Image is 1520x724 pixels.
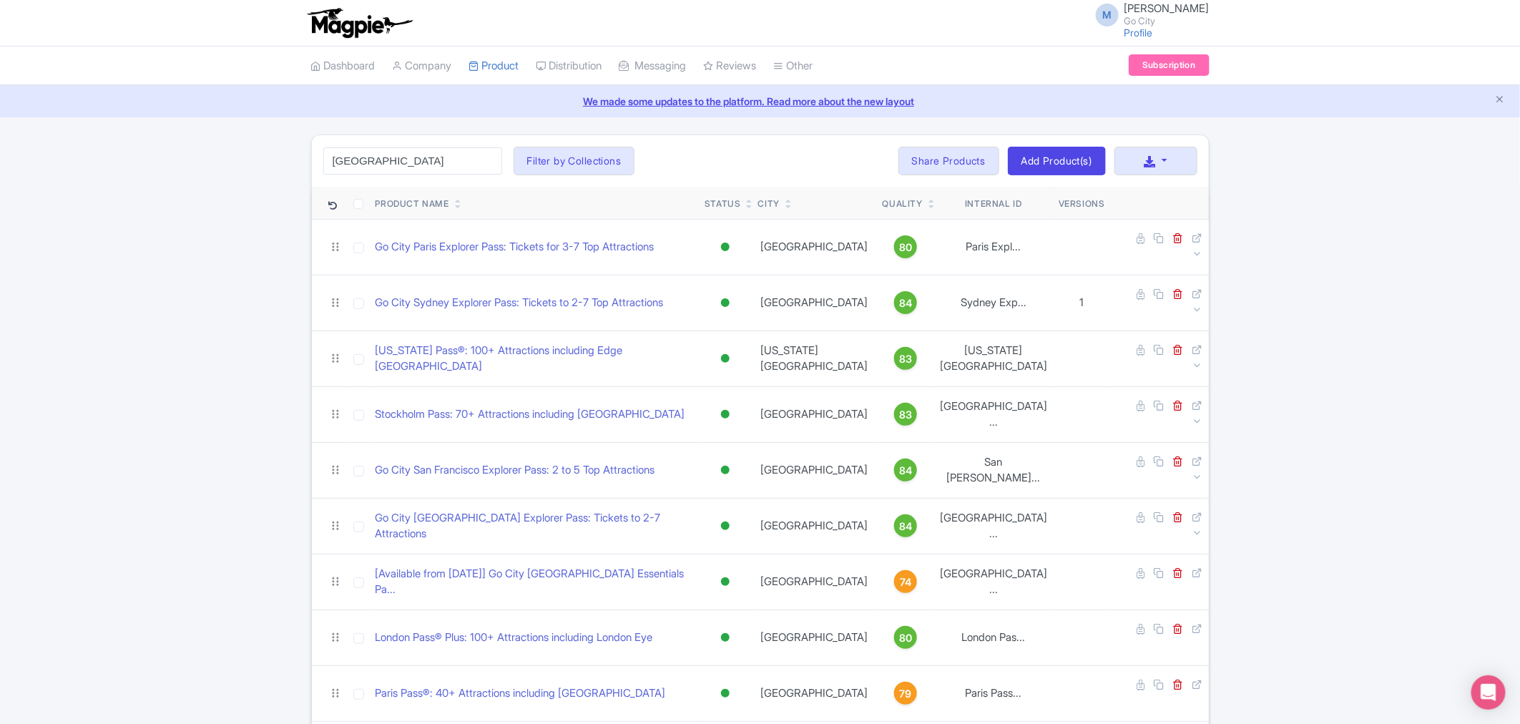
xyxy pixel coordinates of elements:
td: [US_STATE][GEOGRAPHIC_DATA] [934,331,1053,386]
span: 84 [899,519,912,534]
a: Add Product(s) [1008,147,1106,175]
a: 80 [883,626,928,649]
td: Sydney Exp... [934,275,1053,331]
td: Paris Expl... [934,219,1053,275]
span: 80 [899,240,912,255]
td: [GEOGRAPHIC_DATA] [752,498,877,554]
a: [Available from [DATE]] Go City [GEOGRAPHIC_DATA] Essentials Pa... [376,566,694,598]
div: Active [718,516,732,537]
div: Active [718,348,732,369]
td: [GEOGRAPHIC_DATA] [752,386,877,442]
th: Versions [1053,187,1111,220]
span: 83 [899,407,912,423]
a: Product [469,47,519,86]
a: Dashboard [311,47,376,86]
span: 79 [899,686,911,702]
a: Go City [GEOGRAPHIC_DATA] Explorer Pass: Tickets to 2-7 Attractions [376,510,694,542]
a: Go City Paris Explorer Pass: Tickets for 3-7 Top Attractions [376,239,654,255]
td: [GEOGRAPHIC_DATA] ... [934,554,1053,610]
th: Internal ID [934,187,1053,220]
a: Paris Pass®: 40+ Attractions including [GEOGRAPHIC_DATA] [376,685,666,702]
a: 84 [883,291,928,314]
span: 84 [899,295,912,311]
a: Stockholm Pass: 70+ Attractions including [GEOGRAPHIC_DATA] [376,406,685,423]
span: 84 [899,463,912,479]
td: [GEOGRAPHIC_DATA] [752,275,877,331]
a: 74 [883,570,928,593]
td: [GEOGRAPHIC_DATA] ... [934,386,1053,442]
div: Quality [883,197,923,210]
a: Other [774,47,813,86]
div: Active [718,627,732,648]
span: M [1096,4,1119,26]
td: Paris Pass... [934,665,1053,721]
img: logo-ab69f6fb50320c5b225c76a69d11143b.png [304,7,415,39]
a: Profile [1124,26,1153,39]
a: We made some updates to the platform. Read more about the new layout [9,94,1511,109]
div: Active [718,293,732,313]
a: 79 [883,682,928,705]
td: San [PERSON_NAME]... [934,442,1053,498]
button: Filter by Collections [514,147,635,175]
td: [GEOGRAPHIC_DATA] [752,442,877,498]
div: Active [718,572,732,592]
div: Status [705,197,741,210]
a: M [PERSON_NAME] Go City [1087,3,1210,26]
div: Active [718,237,732,258]
small: Go City [1124,16,1210,26]
a: Share Products [898,147,999,175]
div: City [758,197,780,210]
a: 84 [883,459,928,481]
a: Company [393,47,452,86]
span: 80 [899,630,912,646]
td: [GEOGRAPHIC_DATA] [752,665,877,721]
td: [GEOGRAPHIC_DATA] [752,219,877,275]
td: [US_STATE][GEOGRAPHIC_DATA] [752,331,877,386]
div: Open Intercom Messenger [1471,675,1506,710]
input: Search product name, city, or interal id [323,147,502,175]
a: Reviews [704,47,757,86]
a: 84 [883,514,928,537]
a: Go City San Francisco Explorer Pass: 2 to 5 Top Attractions [376,462,655,479]
td: [GEOGRAPHIC_DATA] ... [934,498,1053,554]
span: 1 [1079,295,1084,309]
a: Go City Sydney Explorer Pass: Tickets to 2-7 Top Attractions [376,295,664,311]
div: Active [718,683,732,704]
div: Active [718,460,732,481]
div: Active [718,404,732,425]
a: 83 [883,403,928,426]
span: 74 [900,574,911,590]
td: [GEOGRAPHIC_DATA] [752,610,877,665]
a: [US_STATE] Pass®: 100+ Attractions including Edge [GEOGRAPHIC_DATA] [376,343,694,375]
a: 80 [883,235,928,258]
a: Subscription [1129,54,1209,76]
a: London Pass® Plus: 100+ Attractions including London Eye [376,630,653,646]
a: Messaging [619,47,687,86]
td: London Pas... [934,610,1053,665]
td: [GEOGRAPHIC_DATA] [752,554,877,610]
button: Close announcement [1495,92,1506,109]
a: 83 [883,347,928,370]
span: 83 [899,351,912,367]
span: [PERSON_NAME] [1124,1,1210,15]
a: Distribution [536,47,602,86]
div: Product Name [376,197,449,210]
